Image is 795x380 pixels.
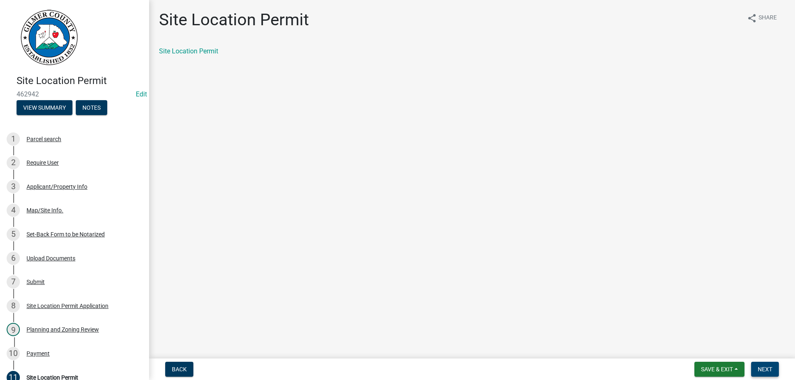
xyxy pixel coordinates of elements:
[26,303,108,309] div: Site Location Permit Application
[26,351,50,356] div: Payment
[747,13,757,23] i: share
[26,231,105,237] div: Set-Back Form to be Notarized
[76,100,107,115] button: Notes
[7,204,20,217] div: 4
[7,228,20,241] div: 5
[17,100,72,115] button: View Summary
[17,75,142,87] h4: Site Location Permit
[7,156,20,169] div: 2
[759,13,777,23] span: Share
[758,366,772,373] span: Next
[7,275,20,289] div: 7
[7,323,20,336] div: 9
[694,362,744,377] button: Save & Exit
[26,207,63,213] div: Map/Site Info.
[26,184,87,190] div: Applicant/Property Info
[76,105,107,111] wm-modal-confirm: Notes
[751,362,779,377] button: Next
[7,132,20,146] div: 1
[17,90,132,98] span: 462942
[7,252,20,265] div: 6
[26,136,61,142] div: Parcel search
[136,90,147,98] wm-modal-confirm: Edit Application Number
[159,10,309,30] h1: Site Location Permit
[172,366,187,373] span: Back
[17,9,79,66] img: Gilmer County, Georgia
[701,366,733,373] span: Save & Exit
[136,90,147,98] a: Edit
[7,347,20,360] div: 10
[7,299,20,313] div: 8
[26,279,45,285] div: Submit
[159,47,218,55] a: Site Location Permit
[740,10,783,26] button: shareShare
[26,160,59,166] div: Require User
[17,105,72,111] wm-modal-confirm: Summary
[26,327,99,332] div: Planning and Zoning Review
[26,255,75,261] div: Upload Documents
[7,180,20,193] div: 3
[165,362,193,377] button: Back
